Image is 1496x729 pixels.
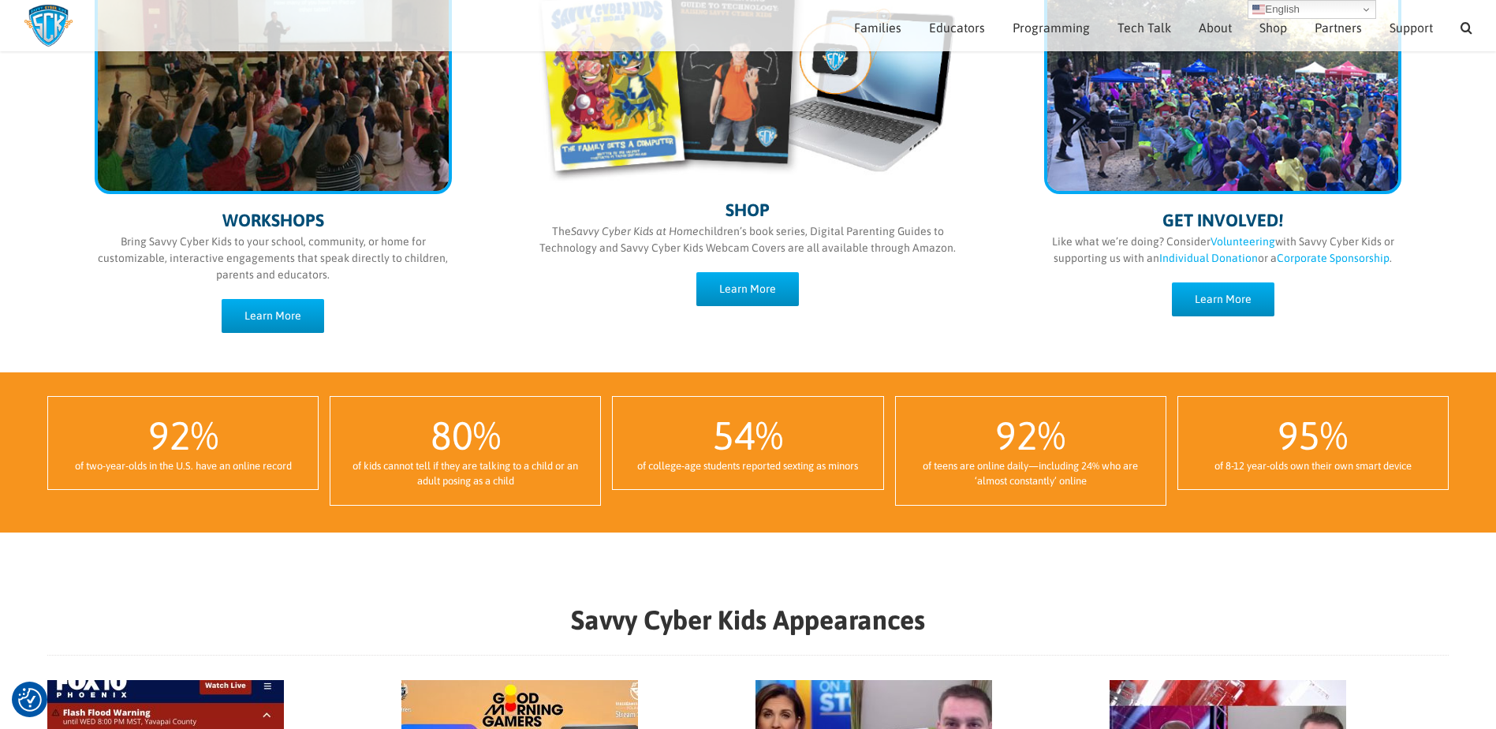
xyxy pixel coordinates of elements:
a: Learn More [1172,282,1274,316]
span: % [1320,413,1348,458]
a: Corporate Sponsorship [1277,252,1390,264]
p: Like what we’re doing? Consider with Savvy Cyber Kids or supporting us with an or a . [1044,234,1401,267]
span: 92 [995,413,1038,458]
span: % [1038,413,1065,458]
span: Tech Talk [1117,21,1171,34]
a: Individual Donation [1159,252,1258,264]
span: About [1199,21,1232,34]
span: % [191,413,218,458]
span: % [473,413,501,458]
a: Learn More [696,272,799,306]
div: of kids cannot tell if they are talking to a child or an adult posing as a child [346,458,584,489]
div: of two-year-olds in the U.S. have an online record [64,458,302,474]
span: GET INVOLVED! [1162,210,1283,230]
p: Bring Savvy Cyber Kids to your school, community, or home for customizable, interactive engagemen... [95,234,452,283]
a: Volunteering [1211,235,1275,248]
span: SHOP [726,200,770,220]
img: Savvy Cyber Kids Logo [24,4,73,47]
span: 80 [431,413,473,458]
span: % [755,413,783,458]
button: Consent Preferences [18,688,42,712]
span: Educators [929,21,985,34]
span: WORKSHOPS [222,210,324,230]
span: Learn More [719,282,776,296]
div: of 8-12 year-olds own their own smart device [1194,458,1432,474]
img: Revisit consent button [18,688,42,712]
span: 92 [148,413,191,458]
p: The children’s book series, Digital Parenting Guides to Technology and Savvy Cyber Kids Webcam Co... [538,223,958,256]
span: Support [1390,21,1433,34]
strong: Savvy Cyber Kids Appearances [571,604,925,635]
div: of teens are online daily—including 24% who are ‘almost constantly’ online [912,458,1150,489]
span: Learn More [244,309,301,323]
a: Learn More [222,299,324,333]
span: Learn More [1195,293,1252,306]
span: 95 [1278,413,1320,458]
img: en [1252,3,1265,16]
i: Savvy Cyber Kids at Home [571,225,699,237]
span: Partners [1315,21,1362,34]
span: Shop [1259,21,1287,34]
span: Families [854,21,901,34]
span: Programming [1013,21,1090,34]
span: 54 [713,413,755,458]
div: of college-age students reported sexting as minors [629,458,867,474]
